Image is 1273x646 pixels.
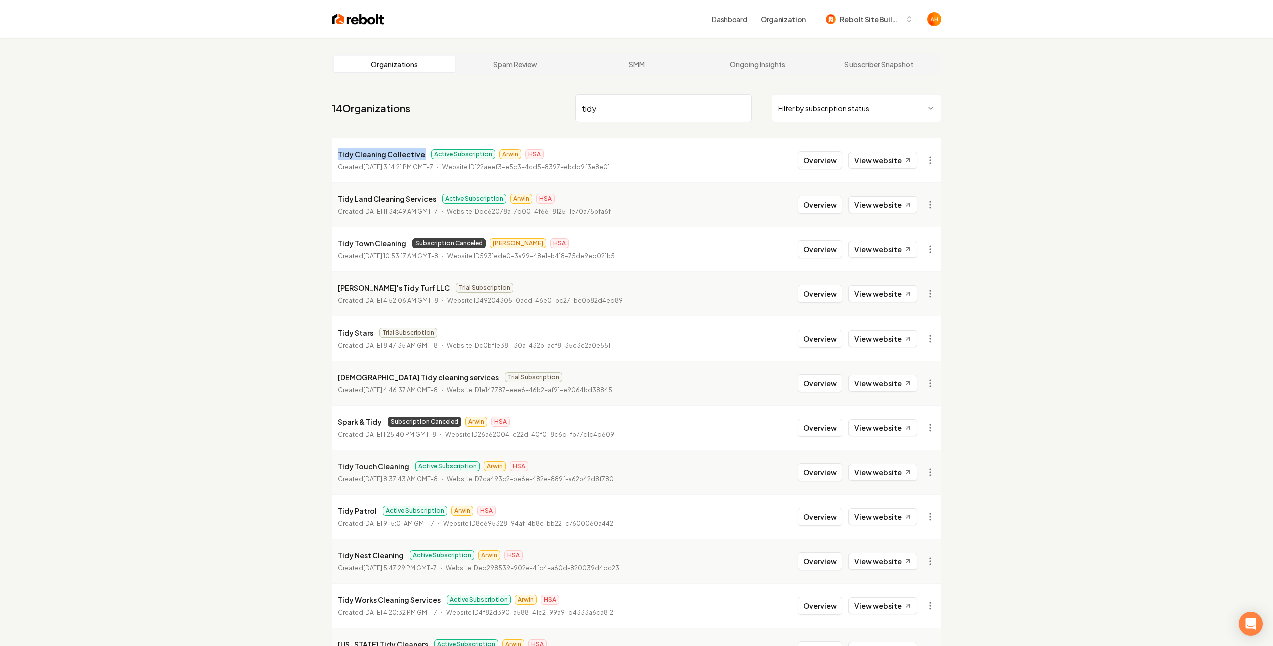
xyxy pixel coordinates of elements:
span: Arwin [510,194,532,204]
p: Tidy Patrol [338,505,377,517]
span: HSA [550,238,569,248]
span: HSA [541,595,559,605]
p: Created [338,519,434,529]
span: Trial Subscription [505,372,562,382]
button: Overview [798,330,842,348]
time: [DATE] 3:14:21 PM GMT-7 [363,163,433,171]
p: Tidy Nest Cleaning [338,549,404,561]
button: Overview [798,463,842,481]
img: Anthony Hurgoi [927,12,941,26]
p: [PERSON_NAME]'s Tidy Turf LLC [338,282,450,294]
span: Active Subscription [415,461,480,471]
p: Tidy Land Cleaning Services [338,193,436,205]
span: Arwin [451,506,473,516]
img: Rebolt Logo [332,12,384,26]
p: Tidy Cleaning Collective [338,148,425,160]
span: Active Subscription [442,194,506,204]
span: Active Subscription [447,595,511,605]
span: Rebolt Site Builder [840,14,901,25]
time: [DATE] 8:47:35 AM GMT-8 [363,342,438,349]
p: Created [338,385,438,395]
p: [DEMOGRAPHIC_DATA] Tidy cleaning services [338,371,499,383]
p: Created [338,608,437,618]
p: Website ID 8c695328-94af-4b8e-bb22-c7600060a442 [443,519,613,529]
p: Created [338,341,438,351]
span: Subscription Canceled [412,238,486,248]
button: Overview [798,597,842,615]
p: Spark & Tidy [338,416,382,428]
span: Active Subscription [431,149,495,159]
p: Tidy Touch Cleaning [338,460,409,472]
p: Tidy Stars [338,327,373,339]
p: Created [338,474,438,484]
span: HSA [504,550,523,560]
time: [DATE] 4:46:37 AM GMT-8 [363,386,438,394]
a: View website [848,330,917,347]
p: Website ID 122aeef3-e5c3-4cd5-8397-ebdd9f3e8e01 [442,162,610,172]
button: Open user button [927,12,941,26]
time: [DATE] 5:47:29 PM GMT-7 [363,564,437,572]
a: View website [848,508,917,525]
button: Overview [798,552,842,570]
a: View website [848,196,917,213]
button: Overview [798,508,842,526]
span: HSA [477,506,496,516]
span: Subscription Canceled [388,417,461,427]
a: Dashboard [712,14,747,24]
p: Website ID 4f82d390-a588-41c2-99a9-d4333a6ca812 [446,608,613,618]
time: [DATE] 9:15:01 AM GMT-7 [363,520,434,527]
time: [DATE] 1:25:40 PM GMT-8 [363,431,436,438]
div: Open Intercom Messenger [1239,612,1263,636]
p: Website ID c0bf1e38-130a-432b-aef8-35e3c2a0e551 [447,341,610,351]
button: Overview [798,151,842,169]
p: Website ID dc62078a-7d00-4f66-8125-1e70a75bfa6f [447,207,611,217]
a: SMM [576,56,697,72]
p: Website ID 26a62004-c22d-40f0-8c6d-fb77c1c4d609 [445,430,614,440]
p: Created [338,430,436,440]
button: Overview [798,419,842,437]
span: Active Subscription [383,506,447,516]
a: Ongoing Insights [697,56,818,72]
a: View website [848,285,917,302]
a: View website [848,464,917,481]
a: Spam Review [455,56,576,72]
span: HSA [510,461,528,471]
button: Overview [798,374,842,392]
p: Created [338,207,438,217]
span: HSA [525,149,544,159]
span: Arwin [484,461,506,471]
time: [DATE] 4:20:32 PM GMT-7 [363,609,437,616]
button: Overview [798,240,842,258]
a: Subscriber Snapshot [818,56,939,72]
span: Trial Subscription [379,328,437,338]
time: [DATE] 4:52:06 AM GMT-8 [363,297,438,304]
p: Website ID 1e147787-eee6-46b2-af91-e9064bd38845 [447,385,612,395]
time: [DATE] 10:53:17 AM GMT-8 [363,252,438,260]
a: Organizations [334,56,455,72]
p: Created [338,162,433,172]
a: View website [848,152,917,169]
button: Overview [798,285,842,303]
button: Organization [755,10,812,28]
a: View website [848,419,917,436]
p: Website ID 49204305-0acd-46e0-bc27-bc0b82d4ed89 [447,296,623,306]
span: [PERSON_NAME] [490,238,546,248]
span: Trial Subscription [456,283,513,293]
button: Overview [798,196,842,214]
p: Created [338,563,437,573]
a: View website [848,375,917,392]
span: Arwin [478,550,500,560]
time: [DATE] 8:37:43 AM GMT-8 [363,475,438,483]
p: Created [338,251,438,261]
p: Tidy Works Cleaning Services [338,594,441,606]
p: Created [338,296,438,306]
p: Tidy Town Cleaning [338,237,406,249]
input: Search by name or ID [575,94,752,122]
a: View website [848,553,917,570]
span: HSA [491,417,510,427]
a: View website [848,597,917,614]
time: [DATE] 11:34:49 AM GMT-7 [363,208,438,215]
p: Website ID ed298539-902e-4fc4-a60d-820039d4dc23 [446,563,619,573]
p: Website ID 7ca493c2-be6e-482e-889f-a62b42d8f780 [447,474,614,484]
span: Arwin [465,417,487,427]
